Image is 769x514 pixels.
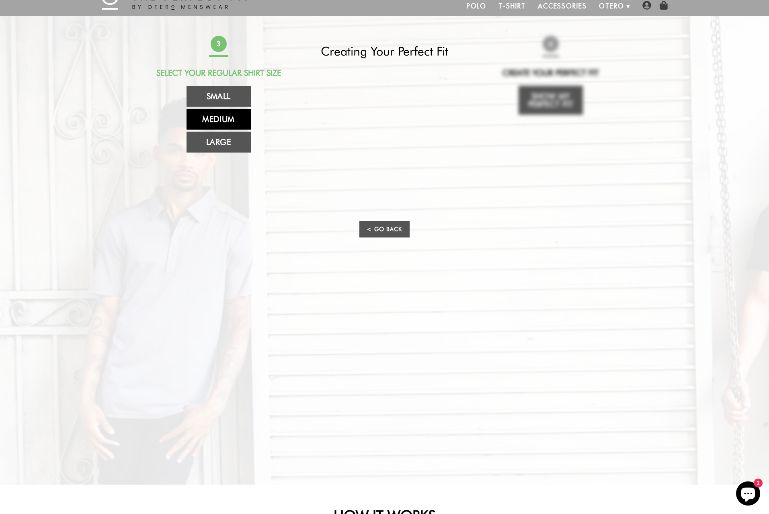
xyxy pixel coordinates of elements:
[187,86,251,107] a: Small
[359,221,409,237] a: < Go Back
[187,132,251,153] a: Large
[734,481,763,508] inbox-online-store-chat: Shopify online store chat
[148,68,290,78] h2: Select Your Regular Shirt Size
[659,1,668,10] img: shopping-bag-icon.png
[187,109,251,130] a: Medium
[314,44,456,58] h2: Creating Your Perfect Fit
[642,1,651,10] img: user-account-icon.png
[210,36,226,52] span: 3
